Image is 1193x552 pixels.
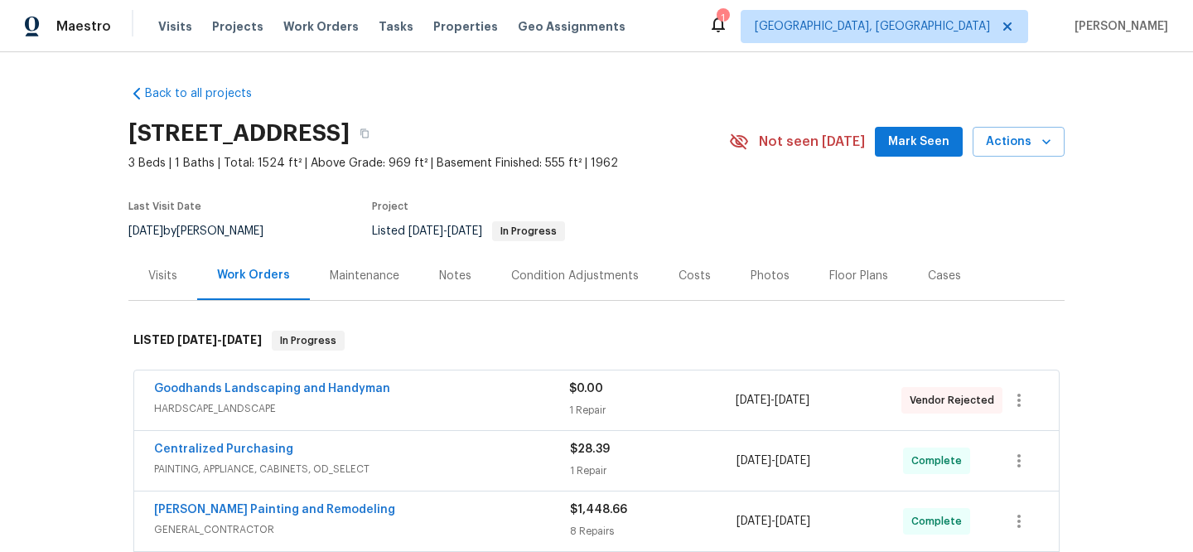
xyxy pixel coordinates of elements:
[177,334,217,346] span: [DATE]
[433,18,498,35] span: Properties
[928,268,961,284] div: Cases
[717,10,728,27] div: 1
[888,132,949,153] span: Mark Seen
[350,119,379,148] button: Copy Address
[736,392,809,409] span: -
[273,332,343,349] span: In Progress
[570,462,737,479] div: 1 Repair
[217,267,290,283] div: Work Orders
[569,383,603,395] span: $0.00
[154,504,395,516] a: [PERSON_NAME] Painting and Remodeling
[154,383,390,395] a: Goodhands Landscaping and Handyman
[511,268,639,284] div: Condition Adjustments
[128,225,163,237] span: [DATE]
[222,334,262,346] span: [DATE]
[133,331,262,351] h6: LISTED
[973,127,1065,157] button: Actions
[759,133,865,150] span: Not seen [DATE]
[755,18,990,35] span: [GEOGRAPHIC_DATA], [GEOGRAPHIC_DATA]
[128,201,201,211] span: Last Visit Date
[56,18,111,35] span: Maestro
[986,132,1051,153] span: Actions
[737,455,771,467] span: [DATE]
[372,201,408,211] span: Project
[875,127,963,157] button: Mark Seen
[408,225,482,237] span: -
[751,268,790,284] div: Photos
[829,268,888,284] div: Floor Plans
[154,400,569,417] span: HARDSCAPE_LANDSCAPE
[737,516,771,527] span: [DATE]
[283,18,359,35] span: Work Orders
[911,513,968,530] span: Complete
[736,395,770,406] span: [DATE]
[128,155,729,172] span: 3 Beds | 1 Baths | Total: 1524 ft² | Above Grade: 969 ft² | Basement Finished: 555 ft² | 1962
[494,226,563,236] span: In Progress
[775,516,810,527] span: [DATE]
[212,18,263,35] span: Projects
[679,268,711,284] div: Costs
[128,85,287,102] a: Back to all projects
[447,225,482,237] span: [DATE]
[408,225,443,237] span: [DATE]
[128,314,1065,367] div: LISTED [DATE]-[DATE]In Progress
[154,443,293,455] a: Centralized Purchasing
[154,521,570,538] span: GENERAL_CONTRACTOR
[372,225,565,237] span: Listed
[1068,18,1168,35] span: [PERSON_NAME]
[775,455,810,467] span: [DATE]
[775,395,809,406] span: [DATE]
[158,18,192,35] span: Visits
[330,268,399,284] div: Maintenance
[570,443,610,455] span: $28.39
[439,268,471,284] div: Notes
[570,504,627,516] span: $1,448.66
[518,18,625,35] span: Geo Assignments
[177,334,262,346] span: -
[379,21,413,32] span: Tasks
[154,461,570,477] span: PAINTING, APPLIANCE, CABINETS, OD_SELECT
[911,453,968,469] span: Complete
[570,523,737,540] div: 8 Repairs
[910,392,1001,409] span: Vendor Rejected
[148,268,177,284] div: Visits
[737,453,810,469] span: -
[737,513,810,530] span: -
[569,402,735,419] div: 1 Repair
[128,221,283,241] div: by [PERSON_NAME]
[128,125,350,142] h2: [STREET_ADDRESS]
